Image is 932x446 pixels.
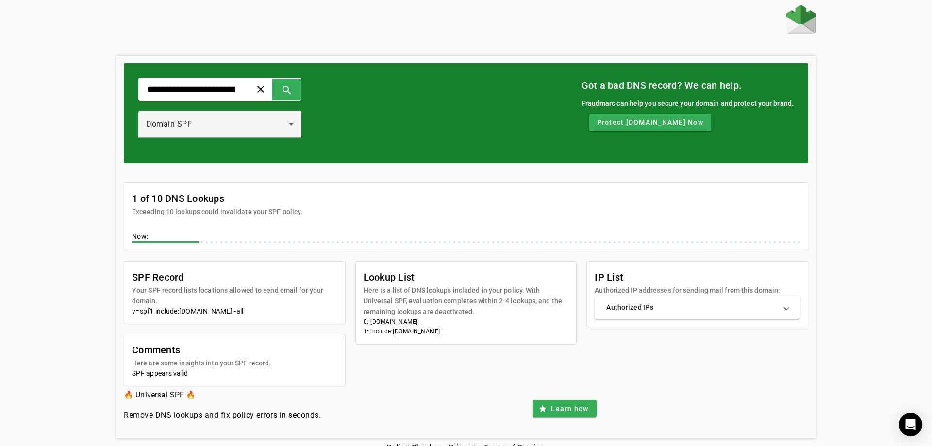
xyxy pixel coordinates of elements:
mat-card-subtitle: Exceeding 10 lookups could invalidate your SPF policy. [132,206,302,217]
div: Now: [132,231,800,243]
button: Protect [DOMAIN_NAME] Now [589,114,711,131]
h3: 🔥 Universal SPF 🔥 [124,388,321,402]
button: Learn how [533,400,596,417]
mat-panel-title: Authorized IPs [606,302,777,312]
li: 0: [DOMAIN_NAME] [364,317,569,327]
mat-card-subtitle: Here is a list of DNS lookups included in your policy. With Universal SPF, evaluation completes w... [364,285,569,317]
mat-card-subtitle: Here are some insights into your SPF record. [132,358,271,368]
li: 1: include:[DOMAIN_NAME] [364,327,569,336]
mat-card-title: Lookup List [364,269,569,285]
mat-card-subtitle: Your SPF record lists locations allowed to send email for your domain. [132,285,337,306]
a: Home [786,5,815,36]
span: Domain SPF [146,119,192,129]
h4: Remove DNS lookups and fix policy errors in seconds. [124,410,321,421]
div: Fraudmarc can help you secure your domain and protect your brand. [582,98,794,109]
mat-card-subtitle: Authorized IP addresses for sending mail from this domain: [595,285,780,296]
mat-card-title: 1 of 10 DNS Lookups [132,191,302,206]
mat-card-title: SPF Record [132,269,337,285]
img: Fraudmarc Logo [786,5,815,34]
mat-card-title: IP List [595,269,780,285]
mat-card-title: Comments [132,342,271,358]
div: v=spf1 include:[DOMAIN_NAME] -all [132,306,337,316]
div: SPF appears valid [132,368,337,378]
mat-expansion-panel-header: Authorized IPs [595,296,800,319]
span: Protect [DOMAIN_NAME] Now [597,117,703,127]
div: Open Intercom Messenger [899,413,922,436]
span: Learn how [551,404,588,413]
mat-card-title: Got a bad DNS record? We can help. [582,78,794,93]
